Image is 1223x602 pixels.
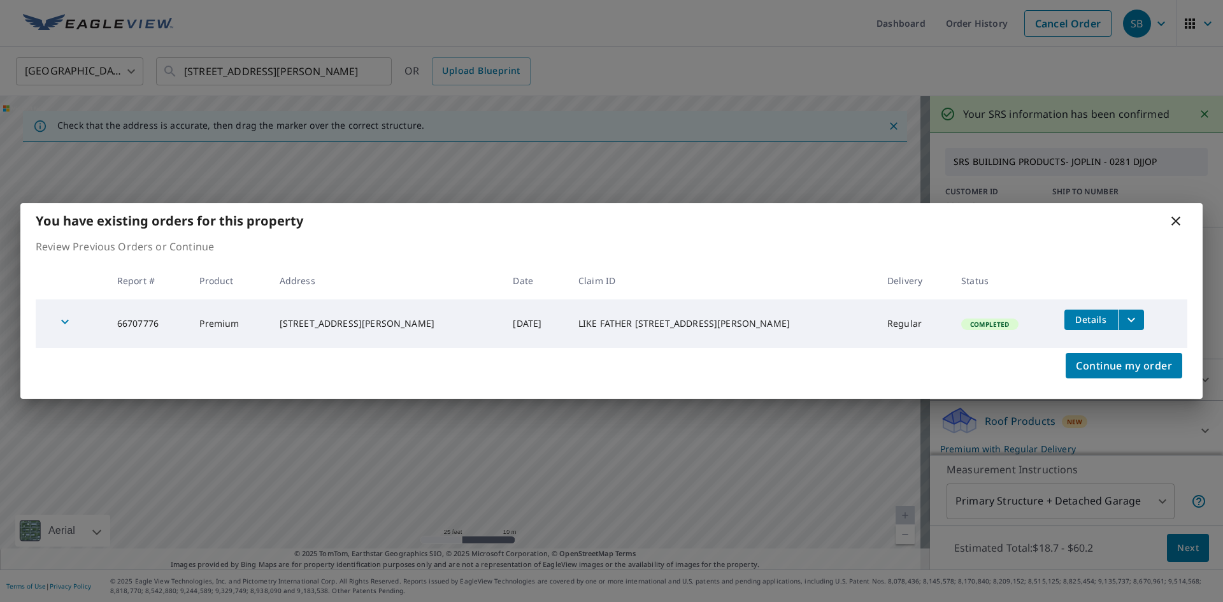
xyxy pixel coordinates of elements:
[503,299,568,348] td: [DATE]
[1066,353,1182,378] button: Continue my order
[962,320,1017,329] span: Completed
[1072,313,1110,326] span: Details
[107,299,189,348] td: 66707776
[503,262,568,299] th: Date
[951,262,1054,299] th: Status
[107,262,189,299] th: Report #
[1064,310,1118,330] button: detailsBtn-66707776
[877,262,951,299] th: Delivery
[877,299,951,348] td: Regular
[280,317,493,330] div: [STREET_ADDRESS][PERSON_NAME]
[189,299,269,348] td: Premium
[36,212,303,229] b: You have existing orders for this property
[568,262,877,299] th: Claim ID
[1076,357,1172,375] span: Continue my order
[568,299,877,348] td: LIKE FATHER [STREET_ADDRESS][PERSON_NAME]
[36,239,1187,254] p: Review Previous Orders or Continue
[269,262,503,299] th: Address
[1118,310,1144,330] button: filesDropdownBtn-66707776
[189,262,269,299] th: Product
